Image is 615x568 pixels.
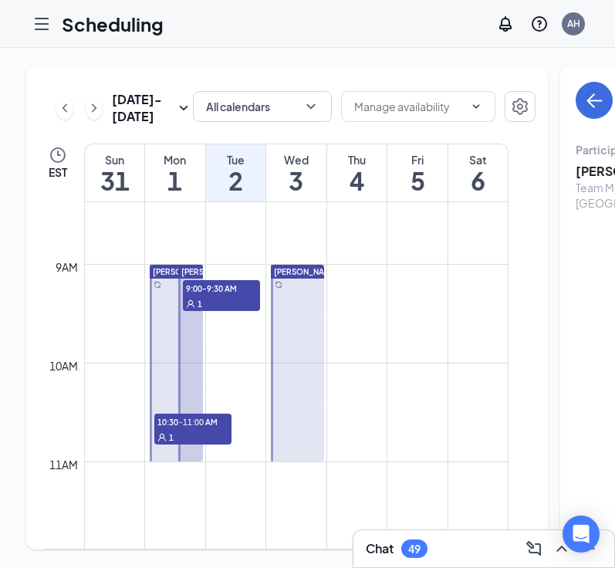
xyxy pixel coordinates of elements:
[157,433,167,442] svg: User
[585,91,603,110] svg: ArrowLeft
[496,15,515,33] svg: Notifications
[86,99,102,117] svg: ChevronRight
[470,100,482,113] svg: ChevronDown
[112,91,174,125] h3: [DATE] - [DATE]
[567,17,580,30] div: AH
[563,516,600,553] div: Open Intercom Messenger
[85,167,144,194] h1: 31
[448,152,508,167] div: Sat
[154,281,161,289] svg: Sync
[274,267,339,276] span: [PERSON_NAME]
[169,432,174,443] span: 1
[266,144,326,201] a: September 3, 2025
[327,152,387,167] div: Thu
[183,280,260,296] span: 9:00-9:30 AM
[327,144,387,201] a: September 4, 2025
[32,15,51,33] svg: Hamburger
[49,146,67,164] svg: Clock
[86,96,103,120] button: ChevronRight
[193,91,332,122] button: All calendarsChevronDown
[52,259,81,276] div: 9am
[154,414,231,429] span: 10:30-11:00 AM
[303,99,319,114] svg: ChevronDown
[56,96,73,120] button: ChevronLeft
[62,11,164,37] h1: Scheduling
[206,152,266,167] div: Tue
[366,540,394,557] h3: Chat
[85,144,144,201] a: August 31, 2025
[153,267,218,276] span: [PERSON_NAME]
[145,152,205,167] div: Mon
[46,456,81,473] div: 11am
[206,167,266,194] h1: 2
[145,167,205,194] h1: 1
[198,299,202,309] span: 1
[327,167,387,194] h1: 4
[266,167,326,194] h1: 3
[206,144,266,201] a: September 2, 2025
[46,357,81,374] div: 10am
[448,144,508,201] a: September 6, 2025
[387,167,448,194] h1: 5
[408,543,421,556] div: 49
[49,164,67,180] span: EST
[511,97,529,116] svg: Settings
[549,536,574,561] button: ChevronUp
[266,152,326,167] div: Wed
[145,144,205,201] a: September 1, 2025
[448,167,508,194] h1: 6
[387,152,448,167] div: Fri
[525,539,543,558] svg: ComposeMessage
[505,91,536,125] a: Settings
[181,267,246,276] span: [PERSON_NAME]
[174,99,193,117] svg: SmallChevronDown
[186,299,195,309] svg: User
[522,536,546,561] button: ComposeMessage
[576,82,613,119] button: back-button
[387,144,448,201] a: September 5, 2025
[530,15,549,33] svg: QuestionInfo
[275,281,282,289] svg: Sync
[57,99,73,117] svg: ChevronLeft
[505,91,536,122] button: Settings
[85,152,144,167] div: Sun
[354,98,464,115] input: Manage availability
[552,539,571,558] svg: ChevronUp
